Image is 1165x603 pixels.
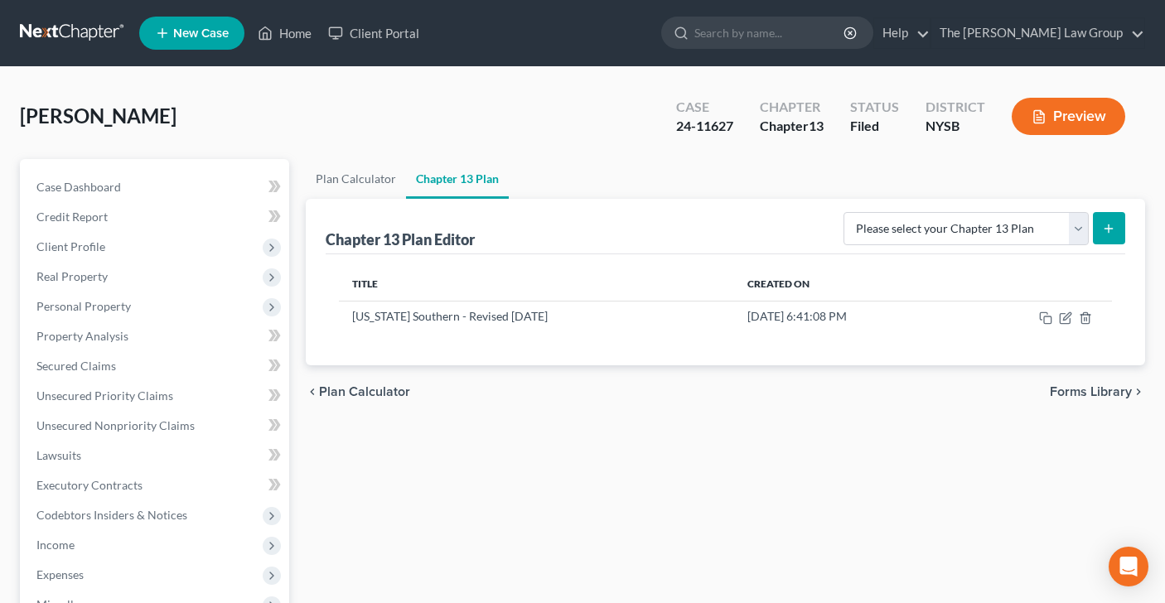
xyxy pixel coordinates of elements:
[809,118,824,133] span: 13
[23,381,289,411] a: Unsecured Priority Claims
[1050,385,1132,398] span: Forms Library
[339,301,734,332] td: [US_STATE] Southern - Revised [DATE]
[320,18,428,48] a: Client Portal
[1012,98,1125,135] button: Preview
[306,385,410,398] button: chevron_left Plan Calculator
[36,567,84,581] span: Expenses
[926,98,985,117] div: District
[36,180,121,194] span: Case Dashboard
[306,385,319,398] i: chevron_left
[23,172,289,202] a: Case Dashboard
[36,418,195,432] span: Unsecured Nonpriority Claims
[36,239,105,253] span: Client Profile
[36,329,128,343] span: Property Analysis
[36,269,108,283] span: Real Property
[23,321,289,351] a: Property Analysis
[23,202,289,232] a: Credit Report
[339,268,734,301] th: Title
[760,98,824,117] div: Chapter
[36,508,187,522] span: Codebtors Insiders & Notices
[926,117,985,136] div: NYSB
[326,229,475,249] div: Chapter 13 Plan Editor
[306,159,406,199] a: Plan Calculator
[1050,385,1145,398] button: Forms Library chevron_right
[36,359,116,373] span: Secured Claims
[36,299,131,313] span: Personal Property
[249,18,320,48] a: Home
[36,210,108,224] span: Credit Report
[406,159,509,199] a: Chapter 13 Plan
[1109,547,1148,586] div: Open Intercom Messenger
[23,351,289,381] a: Secured Claims
[931,18,1144,48] a: The [PERSON_NAME] Law Group
[734,301,959,332] td: [DATE] 6:41:08 PM
[36,448,81,462] span: Lawsuits
[319,385,410,398] span: Plan Calculator
[874,18,930,48] a: Help
[36,538,75,552] span: Income
[850,117,899,136] div: Filed
[20,104,176,128] span: [PERSON_NAME]
[760,117,824,136] div: Chapter
[173,27,229,40] span: New Case
[36,478,143,492] span: Executory Contracts
[1132,385,1145,398] i: chevron_right
[23,470,289,500] a: Executory Contracts
[850,98,899,117] div: Status
[23,441,289,470] a: Lawsuits
[734,268,959,301] th: Created On
[676,117,733,136] div: 24-11627
[23,411,289,441] a: Unsecured Nonpriority Claims
[36,388,173,403] span: Unsecured Priority Claims
[676,98,733,117] div: Case
[694,17,846,48] input: Search by name...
